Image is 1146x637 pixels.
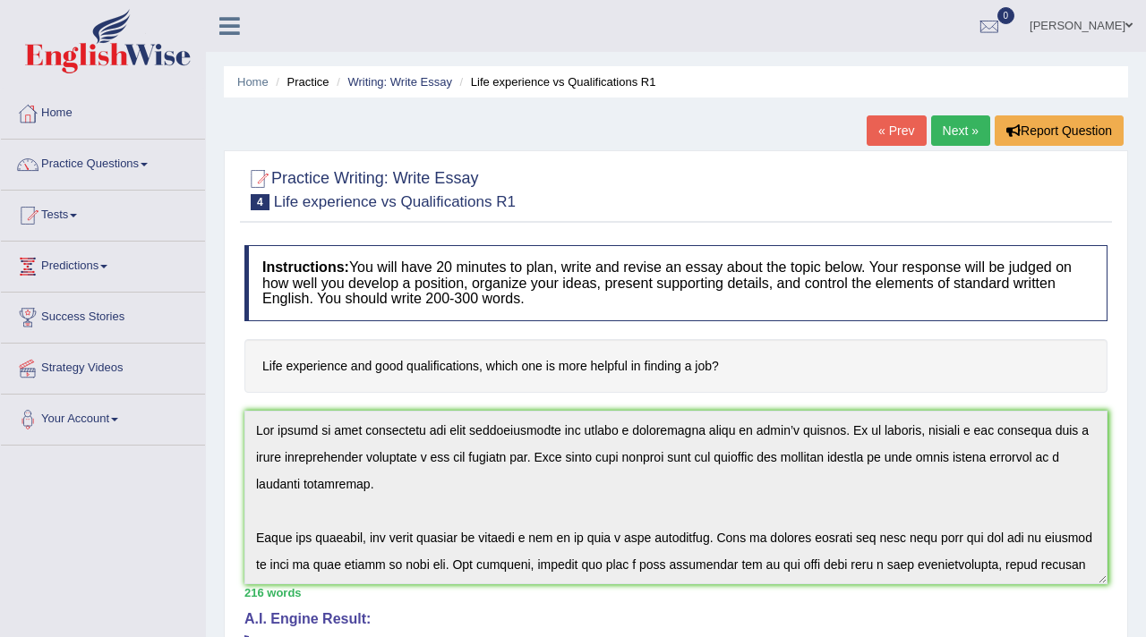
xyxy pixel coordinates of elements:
[244,166,516,210] h2: Practice Writing: Write Essay
[274,193,516,210] small: Life experience vs Qualifications R1
[262,259,349,275] b: Instructions:
[997,7,1015,24] span: 0
[931,115,990,146] a: Next »
[271,73,329,90] li: Practice
[1,140,205,184] a: Practice Questions
[1,344,205,388] a: Strategy Videos
[244,611,1108,627] h4: A.I. Engine Result:
[1,395,205,439] a: Your Account
[1,293,205,337] a: Success Stories
[995,115,1124,146] button: Report Question
[1,89,205,133] a: Home
[244,339,1108,394] h4: Life experience and good qualifications, which one is more helpful in finding a job?
[244,245,1108,321] h4: You will have 20 minutes to plan, write and revise an essay about the topic below. Your response ...
[244,584,1108,601] div: 216 words
[347,75,452,89] a: Writing: Write Essay
[1,242,205,286] a: Predictions
[237,75,269,89] a: Home
[867,115,926,146] a: « Prev
[456,73,656,90] li: Life experience vs Qualifications R1
[251,194,269,210] span: 4
[1,191,205,235] a: Tests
